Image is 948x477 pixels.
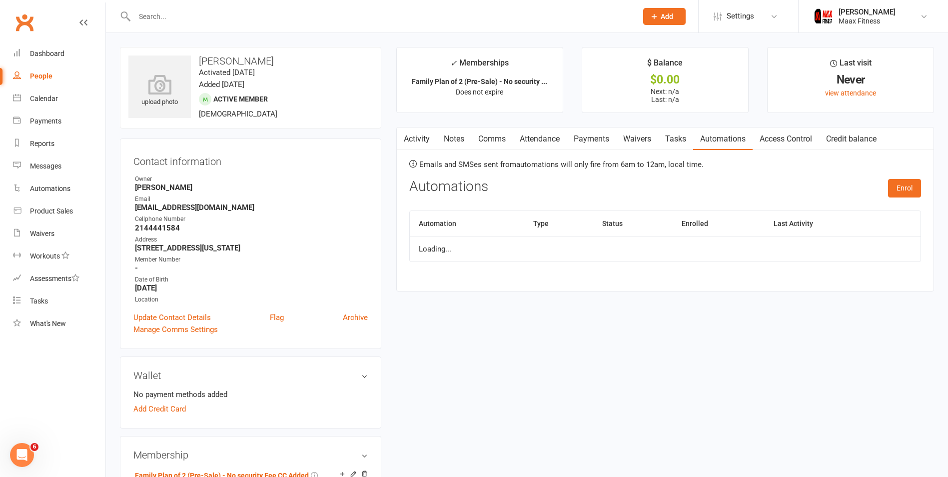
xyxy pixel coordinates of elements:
a: Assessments [13,267,105,290]
div: Payments [30,117,61,125]
div: People [30,72,52,80]
th: Automation [410,211,524,236]
div: Product Sales [30,207,73,215]
a: Archive [343,311,368,323]
a: Payments [567,127,616,150]
th: Last Activity [765,211,883,236]
a: Access Control [753,127,819,150]
a: Automations [693,127,753,150]
img: thumb_image1759205071.png [814,6,834,26]
i: ✓ [450,58,457,68]
span: Add [661,12,673,20]
a: Comms [471,127,513,150]
a: Waivers [616,127,658,150]
time: Added [DATE] [199,80,244,89]
h3: Automations [409,179,488,194]
li: No payment methods added [133,388,368,400]
div: Cellphone Number [135,214,368,224]
a: Notes [437,127,471,150]
p: Next: n/a Last: n/a [591,87,739,103]
div: Memberships [450,56,509,75]
p: Emails and SMSes sent from automations will only fire from 6am to 12am, local time. [409,160,921,169]
strong: [STREET_ADDRESS][US_STATE] [135,243,368,252]
div: Reports [30,139,54,147]
strong: 2144441584 [135,223,368,232]
time: Activated [DATE] [199,68,255,77]
div: Waivers [30,229,54,237]
strong: Family Plan of 2 (Pre-Sale) - No security ... [412,77,547,85]
a: Product Sales [13,200,105,222]
a: Reports [13,132,105,155]
div: Location [135,295,368,304]
th: Status [593,211,673,236]
strong: [DATE] [135,283,368,292]
strong: [EMAIL_ADDRESS][DOMAIN_NAME] [135,203,368,212]
div: upload photo [128,74,191,107]
input: Search... [131,9,630,23]
span: Active member [213,95,268,103]
h3: Wallet [133,370,368,381]
div: [PERSON_NAME] [839,7,896,16]
a: Clubworx [12,10,37,35]
button: Add [643,8,686,25]
div: Address [135,235,368,244]
a: Automations [13,177,105,200]
a: Credit balance [819,127,884,150]
h3: [PERSON_NAME] [128,55,373,66]
a: Workouts [13,245,105,267]
a: Dashboard [13,42,105,65]
a: Activity [397,127,437,150]
div: What's New [30,319,66,327]
div: Owner [135,174,368,184]
div: Date of Birth [135,275,368,284]
div: Messages [30,162,61,170]
a: Flag [270,311,284,323]
a: People [13,65,105,87]
span: [DEMOGRAPHIC_DATA] [199,109,277,118]
strong: [PERSON_NAME] [135,183,368,192]
th: Type [524,211,593,236]
div: $ Balance [647,56,683,74]
div: Calendar [30,94,58,102]
span: 6 [30,443,38,451]
h3: Membership [133,449,368,460]
span: Settings [727,5,754,27]
div: Member Number [135,255,368,264]
a: Tasks [13,290,105,312]
span: Does not expire [456,88,503,96]
div: Workouts [30,252,60,260]
a: Calendar [13,87,105,110]
button: Enrol [888,179,921,197]
strong: - [135,263,368,272]
a: Messages [13,155,105,177]
iframe: Intercom live chat [10,443,34,467]
a: Tasks [658,127,693,150]
a: Manage Comms Settings [133,323,218,335]
div: $0.00 [591,74,739,85]
a: Payments [13,110,105,132]
div: Last visit [830,56,872,74]
a: Attendance [513,127,567,150]
div: Email [135,194,368,204]
div: Dashboard [30,49,64,57]
div: Never [777,74,925,85]
div: Assessments [30,274,79,282]
a: What's New [13,312,105,335]
a: Add Credit Card [133,403,186,415]
a: Update Contact Details [133,311,211,323]
h3: Contact information [133,152,368,167]
td: Loading... [410,236,921,261]
div: Automations [30,184,70,192]
th: Enrolled [673,211,765,236]
a: view attendance [825,89,876,97]
div: Maax Fitness [839,16,896,25]
a: Waivers [13,222,105,245]
div: Tasks [30,297,48,305]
